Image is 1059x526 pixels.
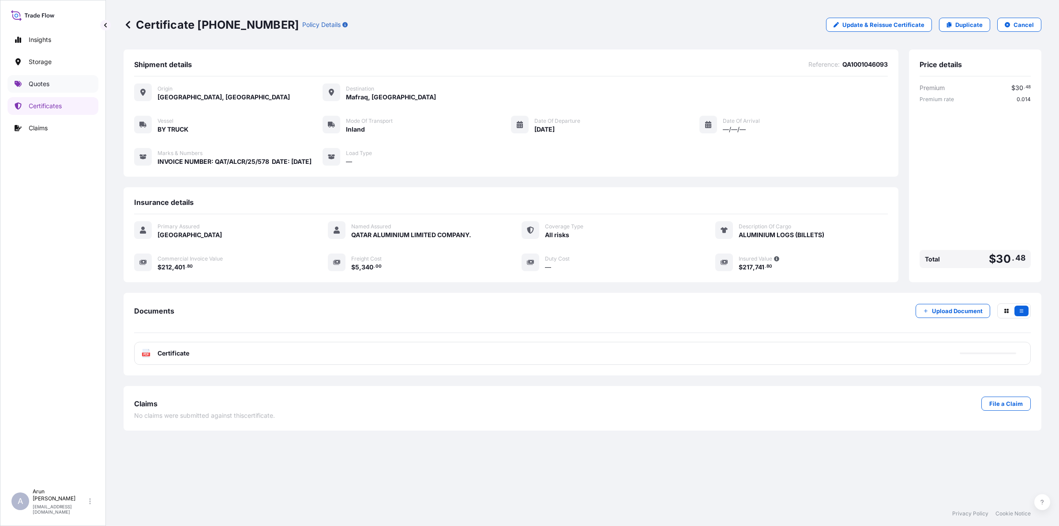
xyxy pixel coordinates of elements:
[134,399,158,408] span: Claims
[351,223,391,230] span: Named Assured
[134,411,275,420] span: No claims were submitted against this certificate .
[1025,86,1031,89] span: 48
[351,255,382,262] span: Freight Cost
[826,18,932,32] a: Update & Reissue Certificate
[158,349,189,358] span: Certificate
[989,399,1023,408] p: File a Claim
[995,510,1031,517] a: Cookie Notice
[33,504,87,515] p: [EMAIL_ADDRESS][DOMAIN_NAME]
[158,255,223,262] span: Commercial Invoice Value
[739,264,743,270] span: $
[765,265,766,268] span: .
[739,223,791,230] span: Description Of Cargo
[158,85,173,92] span: Origin
[361,264,373,270] span: 340
[920,83,945,92] span: Premium
[989,254,996,265] span: $
[158,125,188,134] span: BY TRUCK
[997,18,1041,32] button: Cancel
[534,125,555,134] span: [DATE]
[351,231,471,239] span: QATAR ALUMINIUM LIMITED COMPANY.
[723,125,746,134] span: —/—/—
[29,79,49,88] p: Quotes
[346,150,372,157] span: Load Type
[18,497,23,506] span: A
[346,85,374,92] span: Destination
[842,20,924,29] p: Update & Reissue Certificate
[158,264,161,270] span: $
[158,223,199,230] span: Primary Assured
[743,264,753,270] span: 217
[981,397,1031,411] a: File a Claim
[29,102,62,110] p: Certificates
[1015,85,1023,91] span: 30
[134,307,174,315] span: Documents
[346,125,365,134] span: Inland
[346,93,436,102] span: Mafraq, [GEOGRAPHIC_DATA]
[134,198,194,207] span: Insurance details
[545,263,551,272] span: —
[932,307,983,315] p: Upload Document
[545,223,583,230] span: Coverage Type
[1017,96,1031,103] span: 0.014
[8,97,98,115] a: Certificates
[1024,86,1025,89] span: .
[723,117,760,125] span: Date of Arrival
[158,231,222,239] span: [GEOGRAPHIC_DATA]
[920,96,954,103] span: Premium rate
[1015,255,1025,261] span: 48
[766,265,772,268] span: 80
[158,157,312,166] span: INVOICE NUMBER: QAT/ALCR/25/578 DATE: [DATE]
[29,35,51,44] p: Insights
[174,264,185,270] span: 401
[545,255,570,262] span: Duty Cost
[302,20,341,29] p: Policy Details
[952,510,988,517] a: Privacy Policy
[351,264,355,270] span: $
[355,264,359,270] span: 5
[808,60,840,69] span: Reference :
[925,255,940,264] span: Total
[376,265,382,268] span: 00
[1011,85,1015,91] span: $
[29,57,52,66] p: Storage
[739,255,772,262] span: Insured Value
[143,353,149,356] text: PDF
[158,117,173,125] span: Vessel
[172,264,174,270] span: ,
[134,60,192,69] span: Shipment details
[955,20,983,29] p: Duplicate
[359,264,361,270] span: ,
[8,119,98,137] a: Claims
[842,60,888,69] span: QA1001046093
[8,31,98,49] a: Insights
[158,150,203,157] span: Marks & Numbers
[8,53,98,71] a: Storage
[1012,255,1014,261] span: .
[1014,20,1034,29] p: Cancel
[33,488,87,502] p: Arun [PERSON_NAME]
[545,231,569,239] span: All risks
[187,265,193,268] span: 80
[8,75,98,93] a: Quotes
[996,254,1010,265] span: 30
[185,265,187,268] span: .
[739,231,824,239] span: ALUMINIUM LOGS (BILLETS)
[753,264,755,270] span: ,
[374,265,375,268] span: .
[939,18,990,32] a: Duplicate
[346,117,393,125] span: Mode of Transport
[534,117,580,125] span: Date of Departure
[161,264,172,270] span: 212
[124,18,299,32] p: Certificate [PHONE_NUMBER]
[755,264,764,270] span: 741
[158,93,290,102] span: [GEOGRAPHIC_DATA], [GEOGRAPHIC_DATA]
[916,304,990,318] button: Upload Document
[29,124,48,132] p: Claims
[920,60,962,69] span: Price details
[346,157,352,166] span: —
